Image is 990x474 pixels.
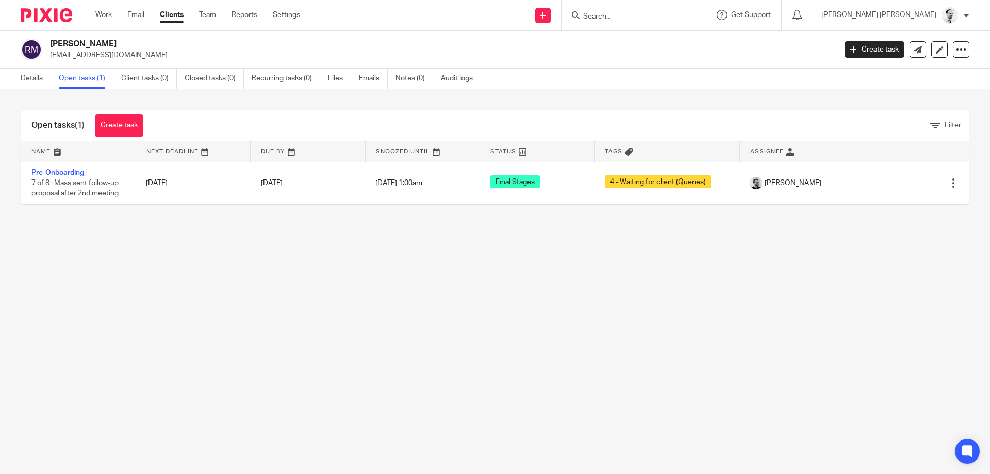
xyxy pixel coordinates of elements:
p: [PERSON_NAME] [PERSON_NAME] [821,10,936,20]
span: [DATE] 1:00am [375,179,422,187]
a: Client tasks (0) [121,69,177,89]
span: 7 of 8 · Mass sent follow-up proposal after 2nd meeting [31,179,119,198]
h1: Open tasks [31,120,85,131]
a: Files [328,69,351,89]
a: Notes (0) [395,69,433,89]
img: svg%3E [21,39,42,60]
span: [DATE] [261,179,283,187]
span: [PERSON_NAME] [765,178,821,188]
img: Jack_2025.jpg [750,177,762,189]
span: Final Stages [490,175,540,188]
a: Emails [359,69,388,89]
a: Details [21,69,51,89]
span: Filter [945,122,961,129]
a: Create task [845,41,904,58]
a: Closed tasks (0) [185,69,244,89]
a: Reports [232,10,257,20]
span: Tags [605,149,622,154]
img: Pixie [21,8,72,22]
a: Create task [95,114,143,137]
span: 4 - Waiting for client (Queries) [605,175,711,188]
a: Pre-Onboarding [31,169,84,176]
span: Get Support [731,11,771,19]
span: Status [490,149,516,154]
a: Work [95,10,112,20]
img: Mass_2025.jpg [942,7,958,24]
a: Team [199,10,216,20]
td: [DATE] [136,162,250,204]
a: Open tasks (1) [59,69,113,89]
p: [EMAIL_ADDRESS][DOMAIN_NAME] [50,50,829,60]
a: Recurring tasks (0) [252,69,320,89]
span: Snoozed Until [376,149,430,154]
a: Audit logs [441,69,481,89]
input: Search [582,12,675,22]
span: (1) [75,121,85,129]
a: Email [127,10,144,20]
h2: [PERSON_NAME] [50,39,673,50]
a: Settings [273,10,300,20]
a: Clients [160,10,184,20]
